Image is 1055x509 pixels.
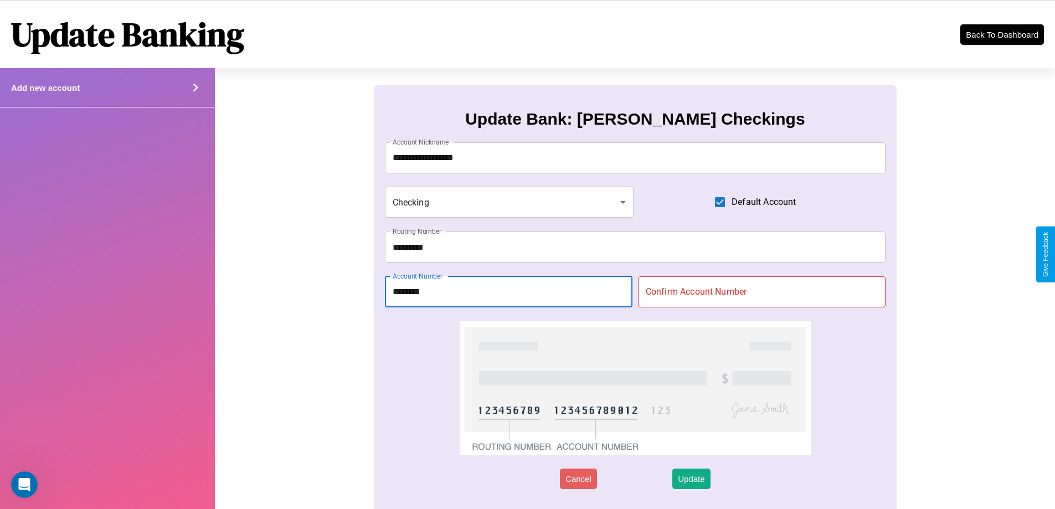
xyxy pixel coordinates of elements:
button: Update [672,469,710,489]
img: check [460,321,810,455]
div: Give Feedback [1042,232,1049,277]
label: Routing Number [393,227,441,236]
span: Default Account [732,196,796,209]
label: Account Number [393,271,442,281]
iframe: Intercom live chat [11,471,38,498]
h3: Update Bank: [PERSON_NAME] Checkings [465,110,805,128]
h4: Add new account [11,83,80,92]
label: Account Nickname [393,137,449,147]
h1: Update Banking [11,12,244,57]
button: Cancel [560,469,597,489]
div: Checking [385,187,634,218]
button: Back To Dashboard [960,24,1044,45]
